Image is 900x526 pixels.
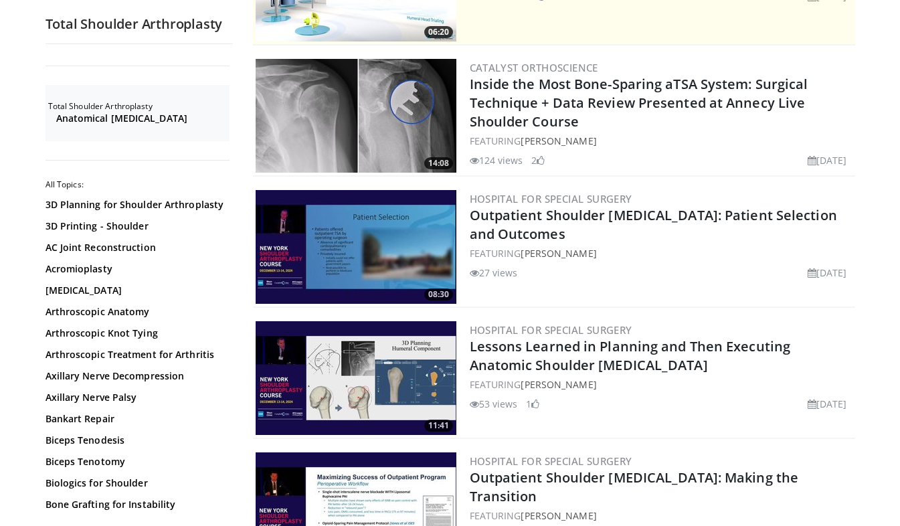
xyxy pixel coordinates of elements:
h2: Total Shoulder Arthroplasty [48,101,230,112]
a: 08:30 [256,190,456,304]
a: [PERSON_NAME] [521,135,596,147]
a: Biceps Tenodesis [46,434,226,447]
a: Catalyst OrthoScience [470,61,598,74]
span: 06:20 [424,26,453,38]
a: Outpatient Shoulder [MEDICAL_DATA]: Making the Transition [470,468,799,505]
li: 27 views [470,266,518,280]
li: 124 views [470,153,523,167]
a: 11:41 [256,321,456,435]
a: Hospital for Special Surgery [470,454,632,468]
a: Arthroscopic Knot Tying [46,327,226,340]
a: Bone Grafting for Instability [46,498,226,511]
li: [DATE] [808,397,847,411]
a: Inside the Most Bone-Sparing aTSA System: Surgical Technique + Data Review Presented at Annecy Li... [470,75,808,130]
span: 08:30 [424,288,453,300]
a: Acromioplasty [46,262,226,276]
a: Lessons Learned in Planning and Then Executing Anatomic Shoulder [MEDICAL_DATA] [470,337,791,374]
a: AC Joint Reconstruction [46,241,226,254]
div: FEATURING [470,509,852,523]
img: 9f15458b-d013-4cfd-976d-a83a3859932f.300x170_q85_crop-smart_upscale.jpg [256,59,456,173]
a: 3D Planning for Shoulder Arthroplasty [46,198,226,211]
span: 11:41 [424,420,453,432]
div: FEATURING [470,377,852,391]
a: Hospital for Special Surgery [470,192,632,205]
li: [DATE] [808,153,847,167]
li: [DATE] [808,266,847,280]
a: Outpatient Shoulder [MEDICAL_DATA]: Patient Selection and Outcomes [470,206,837,243]
img: 55d2024d-5afe-4255-920b-55caaca94612.300x170_q85_crop-smart_upscale.jpg [256,321,456,435]
a: [PERSON_NAME] [521,378,596,391]
li: 53 views [470,397,518,411]
a: 3D Printing - Shoulder [46,220,226,233]
a: Arthroscopic Treatment for Arthritis [46,348,226,361]
h2: All Topics: [46,179,230,190]
a: Hospital for Special Surgery [470,323,632,337]
h2: Total Shoulder Arthroplasty [46,15,233,33]
a: Bankart Repair [46,412,226,426]
span: 14:08 [424,157,453,169]
div: FEATURING [470,246,852,260]
a: Axillary Nerve Palsy [46,391,226,404]
a: [PERSON_NAME] [521,247,596,260]
a: [MEDICAL_DATA] [46,284,226,297]
a: Biologics for Shoulder [46,476,226,490]
a: 14:08 [256,59,456,173]
a: Axillary Nerve Decompression [46,369,226,383]
li: 1 [526,397,539,411]
a: Anatomical [MEDICAL_DATA] [56,112,226,125]
a: [PERSON_NAME] [521,509,596,522]
li: 2 [531,153,545,167]
img: 1dc980eb-0ede-454a-a472-280b1fdbdcaa.300x170_q85_crop-smart_upscale.jpg [256,190,456,304]
div: FEATURING [470,134,852,148]
a: Biceps Tenotomy [46,455,226,468]
a: Arthroscopic Anatomy [46,305,226,319]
